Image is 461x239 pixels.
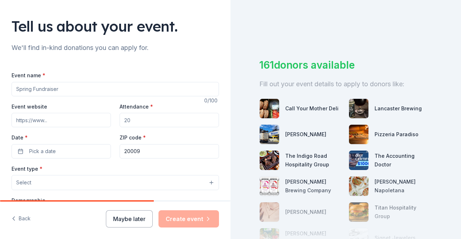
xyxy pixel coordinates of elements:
[120,113,219,127] input: 20
[204,96,219,105] div: 0 /100
[285,104,339,113] div: Call Your Mother Deli
[12,42,219,54] div: We'll find in-kind donations you can apply for.
[349,125,368,144] img: photo for Pizzeria Paradiso
[120,144,219,158] input: 12345 (U.S. only)
[12,134,111,141] label: Date
[12,82,219,96] input: Spring Fundraiser
[260,151,279,170] img: photo for The Indigo Road Hospitality Group
[375,152,432,169] div: The Accounting Doctor
[375,130,419,139] div: Pizzeria Paradiso
[16,178,31,187] span: Select
[285,152,343,169] div: The Indigo Road Hospitality Group
[12,16,219,36] div: Tell us about your event.
[12,165,42,173] label: Event type
[120,134,146,141] label: ZIP code
[106,210,153,227] button: Maybe later
[260,125,279,144] img: photo for Matson
[259,78,432,90] div: Fill out your event details to apply to donors like:
[12,144,111,158] button: Pick a date
[12,103,47,110] label: Event website
[120,103,153,110] label: Attendance
[349,151,368,170] img: photo for The Accounting Doctor
[12,211,31,226] button: Back
[12,197,45,204] label: Demographic
[259,58,432,73] div: 161 donors available
[260,99,279,118] img: photo for Call Your Mother Deli
[349,99,368,118] img: photo for Lancaster Brewing
[12,72,45,79] label: Event name
[285,130,326,139] div: [PERSON_NAME]
[12,113,111,127] input: https://www...
[12,175,219,190] button: Select
[29,147,56,156] span: Pick a date
[375,104,422,113] div: Lancaster Brewing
